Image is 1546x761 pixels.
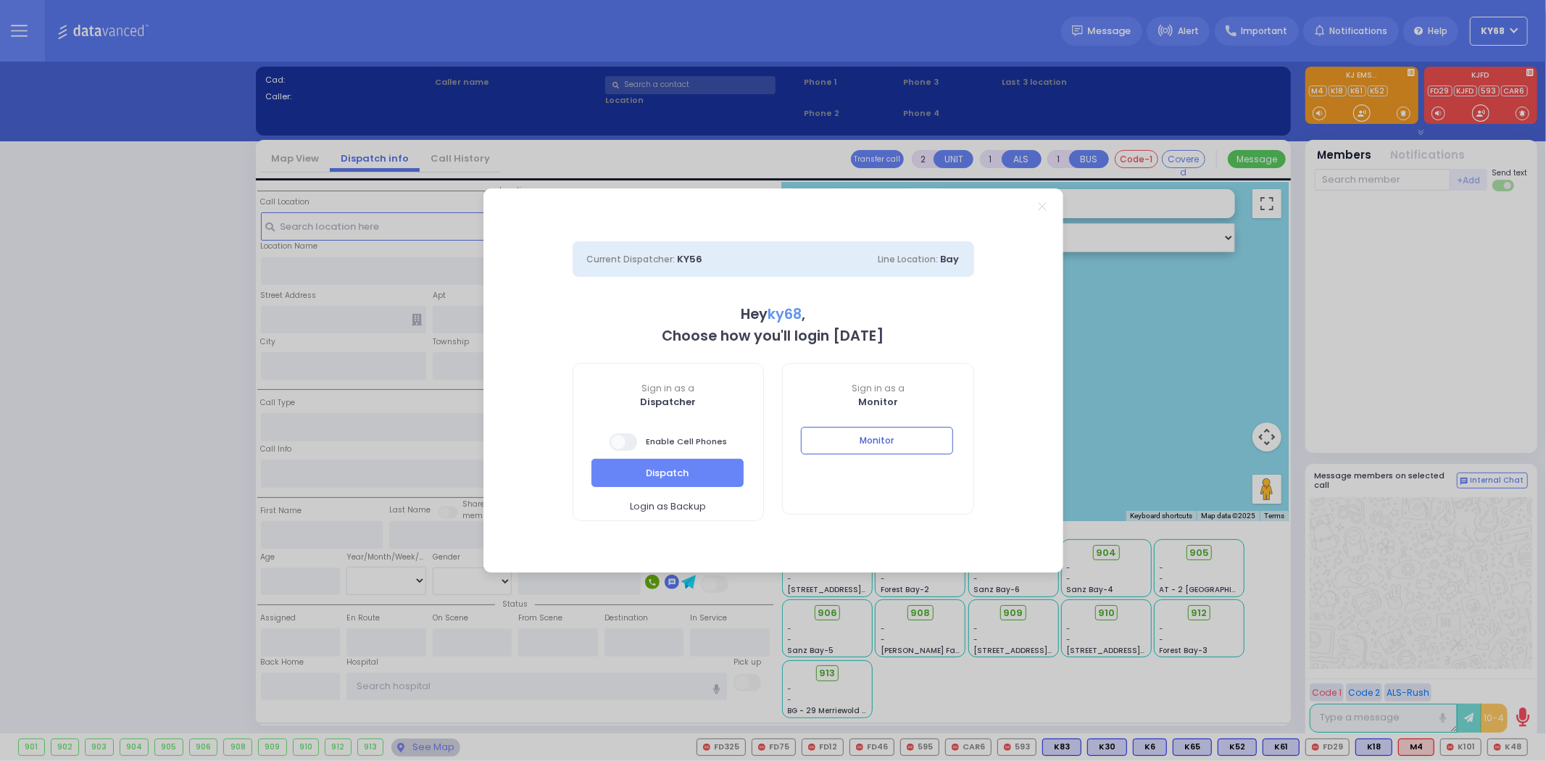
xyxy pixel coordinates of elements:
b: Choose how you'll login [DATE] [662,326,884,346]
span: Login as Backup [630,499,706,514]
span: KY56 [678,252,703,266]
button: Monitor [801,427,953,454]
span: Current Dispatcher: [587,253,676,265]
span: Sign in as a [783,382,973,395]
span: Enable Cell Phones [610,432,727,452]
b: Monitor [858,395,898,409]
b: Dispatcher [640,395,696,409]
a: Close [1038,202,1046,210]
span: ky68 [768,304,802,324]
b: Hey , [741,304,805,324]
span: Bay [941,252,960,266]
button: Dispatch [591,459,744,486]
span: Sign in as a [573,382,764,395]
span: Line Location: [878,253,939,265]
